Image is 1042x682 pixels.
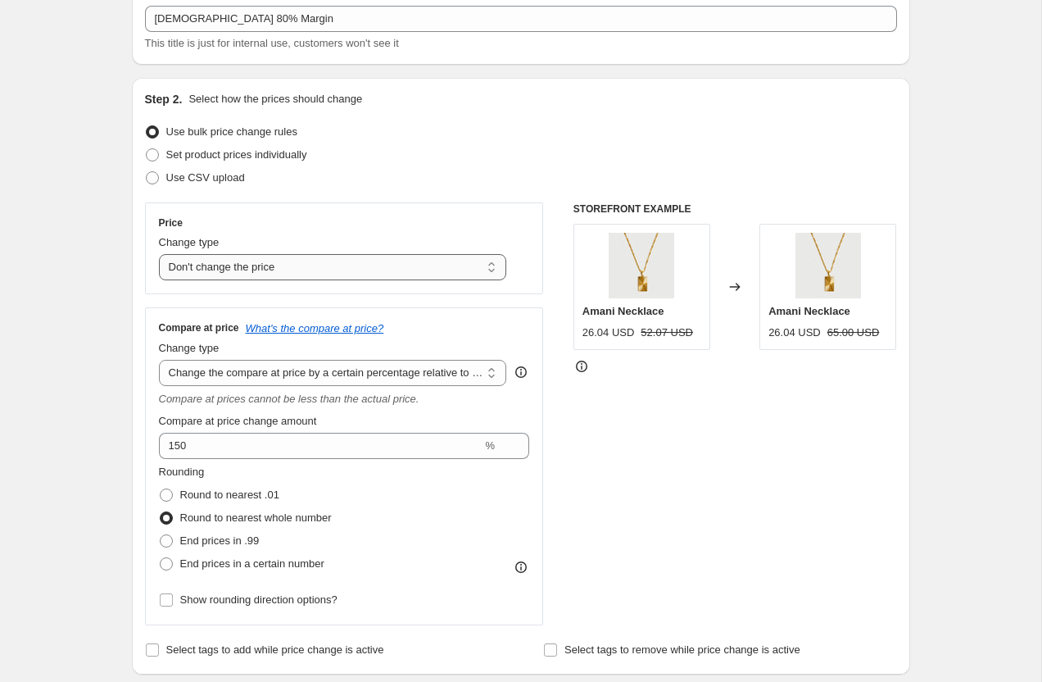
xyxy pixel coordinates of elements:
span: End prices in .99 [180,534,260,547]
span: Select tags to add while price change is active [166,643,384,656]
span: This title is just for internal use, customers won't see it [145,37,399,49]
h2: Step 2. [145,91,183,107]
span: Amani Necklace [768,305,850,317]
button: What's the compare at price? [246,322,384,334]
p: Select how the prices should change [188,91,362,107]
h6: STOREFRONT EXAMPLE [573,202,897,216]
input: 30% off holiday sale [145,6,897,32]
h3: Compare at price [159,321,239,334]
span: End prices in a certain number [180,557,324,570]
span: Use CSV upload [166,171,245,184]
div: 26.04 USD [768,325,821,341]
span: Amani Necklace [582,305,664,317]
div: help [513,364,529,380]
span: Set product prices individually [166,148,307,161]
strike: 52.07 USD [641,325,693,341]
h3: Price [159,216,183,230]
strike: 65.00 USD [827,325,880,341]
span: Show rounding direction options? [180,593,338,606]
span: % [485,439,495,452]
span: Compare at price change amount [159,415,317,427]
span: Round to nearest whole number [180,511,332,524]
img: Copyof2023DiaryTaupe_Drop1_22_2_80x.webp [795,233,861,298]
span: Change type [159,342,220,354]
input: 20 [159,433,482,459]
span: Use bulk price change rules [166,125,297,138]
span: Rounding [159,466,205,478]
span: Round to nearest .01 [180,489,279,501]
span: Change type [159,236,220,248]
img: Copyof2023DiaryTaupe_Drop1_22_2_80x.webp [609,233,674,298]
span: Select tags to remove while price change is active [564,643,800,656]
div: 26.04 USD [582,325,635,341]
i: Compare at prices cannot be less than the actual price. [159,393,419,405]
